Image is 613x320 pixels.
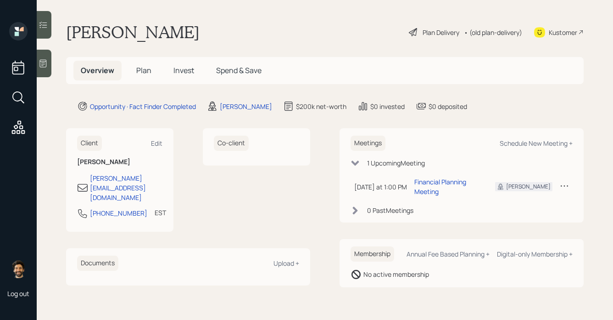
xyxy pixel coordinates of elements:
div: Plan Delivery [423,28,459,37]
div: [DATE] at 1:00 PM [354,182,407,192]
span: Overview [81,65,114,75]
div: $0 invested [370,102,405,111]
div: • (old plan-delivery) [464,28,522,37]
div: Upload + [273,259,299,268]
div: $200k net-worth [296,102,346,111]
div: [PERSON_NAME] [220,102,272,111]
div: Digital-only Membership + [497,250,573,258]
h6: [PERSON_NAME] [77,158,162,166]
h6: Co-client [214,136,249,151]
div: $0 deposited [429,102,467,111]
div: [PERSON_NAME][EMAIL_ADDRESS][DOMAIN_NAME] [90,173,162,202]
div: Log out [7,289,29,298]
span: Plan [136,65,151,75]
div: Edit [151,139,162,148]
div: EST [155,208,166,217]
h6: Documents [77,256,118,271]
h6: Meetings [351,136,385,151]
div: No active membership [363,269,429,279]
img: eric-schwartz-headshot.png [9,260,28,278]
div: [PERSON_NAME] [506,183,551,191]
div: Financial Planning Meeting [414,177,480,196]
h1: [PERSON_NAME] [66,22,200,42]
div: Schedule New Meeting + [500,139,573,148]
div: 0 Past Meeting s [367,206,413,215]
h6: Client [77,136,102,151]
div: Opportunity · Fact Finder Completed [90,102,196,111]
span: Spend & Save [216,65,262,75]
h6: Membership [351,246,394,262]
div: 1 Upcoming Meeting [367,158,425,168]
div: [PHONE_NUMBER] [90,208,147,218]
span: Invest [173,65,194,75]
div: Annual Fee Based Planning + [407,250,490,258]
div: Kustomer [549,28,577,37]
